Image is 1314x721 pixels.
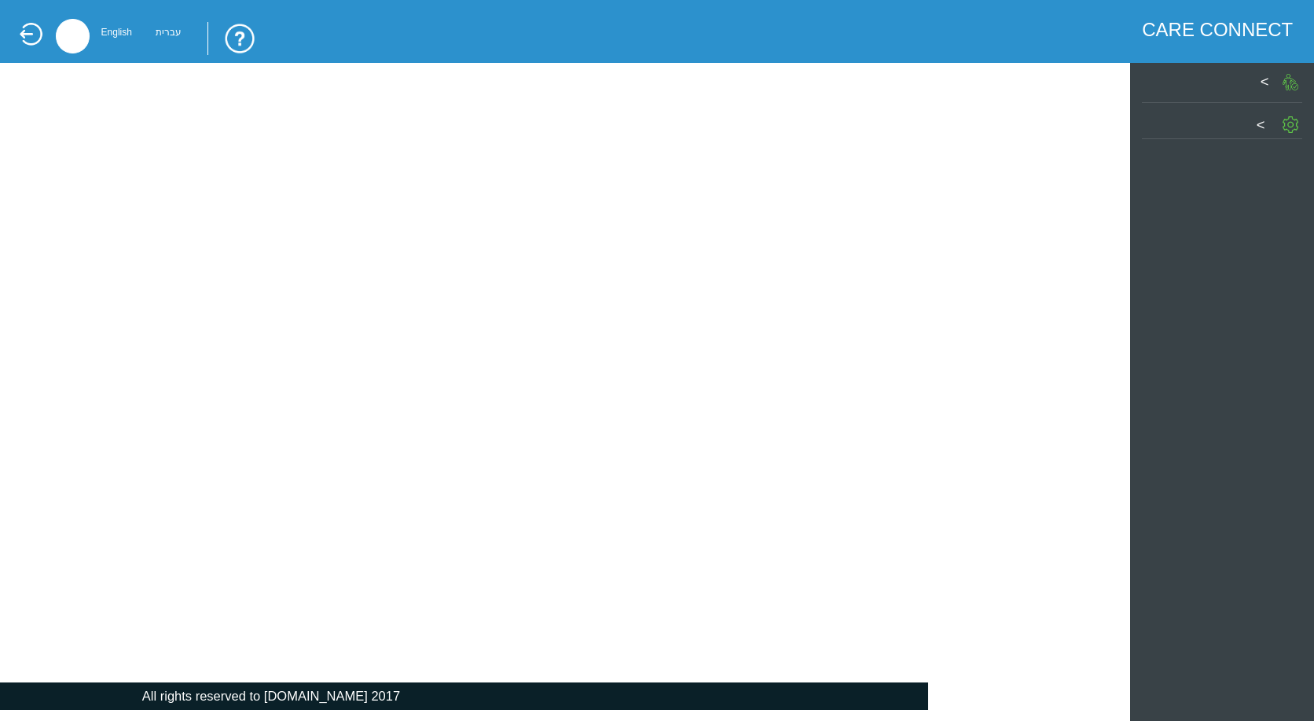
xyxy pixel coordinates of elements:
label: > [1261,73,1269,90]
img: PatientGIcon.png [1283,74,1298,90]
div: CARE CONNECT [1142,19,1293,41]
img: trainingUsingSystem.png [207,22,256,55]
img: SettingGIcon.png [1283,116,1298,133]
div: English [101,31,132,35]
div: עברית [156,31,182,35]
